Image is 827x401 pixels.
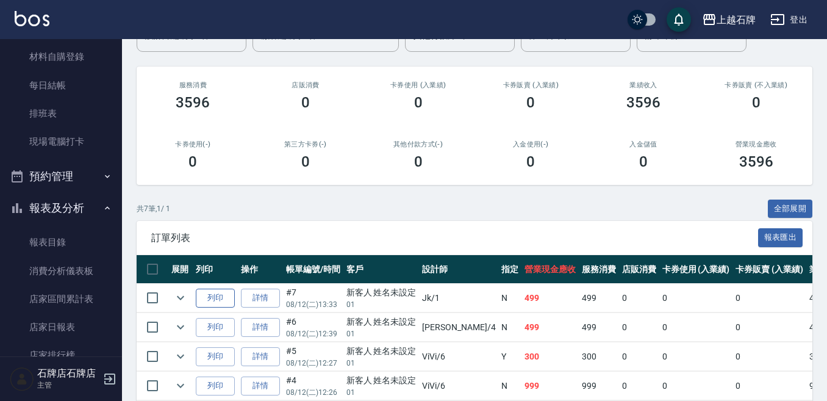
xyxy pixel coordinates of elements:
[659,284,733,312] td: 0
[619,313,659,342] td: 0
[137,203,170,214] p: 共 7 筆, 1 / 1
[376,81,460,89] h2: 卡券使用 (入業績)
[301,153,310,170] h3: 0
[193,255,238,284] th: 列印
[171,318,190,336] button: expand row
[5,43,117,71] a: 材料自購登錄
[419,372,498,400] td: ViVi /6
[619,284,659,312] td: 0
[419,284,498,312] td: Jk /1
[286,328,340,339] p: 08/12 (二) 12:39
[717,12,756,27] div: 上越石牌
[5,257,117,285] a: 消費分析儀表板
[659,313,733,342] td: 0
[346,358,417,369] p: 01
[667,7,691,32] button: save
[346,299,417,310] p: 01
[5,71,117,99] a: 每日結帳
[196,289,235,308] button: 列印
[286,299,340,310] p: 08/12 (二) 13:33
[241,318,280,337] a: 詳情
[346,328,417,339] p: 01
[283,255,343,284] th: 帳單編號/時間
[526,94,535,111] h3: 0
[498,284,521,312] td: N
[37,380,99,391] p: 主管
[414,153,423,170] h3: 0
[619,372,659,400] td: 0
[196,347,235,366] button: 列印
[732,284,806,312] td: 0
[264,140,348,148] h2: 第三方卡券(-)
[732,255,806,284] th: 卡券販賣 (入業績)
[188,153,197,170] h3: 0
[176,94,210,111] h3: 3596
[151,81,235,89] h3: 服務消費
[151,232,758,244] span: 訂單列表
[346,374,417,387] div: 新客人 姓名未設定
[419,313,498,342] td: [PERSON_NAME] /4
[579,342,619,371] td: 300
[619,255,659,284] th: 店販消費
[376,140,460,148] h2: 其他付款方式(-)
[346,316,417,328] div: 新客人 姓名未設定
[238,255,283,284] th: 操作
[768,200,813,219] button: 全部展開
[419,255,498,284] th: 設計師
[283,372,343,400] td: #4
[5,341,117,369] a: 店家排行榜
[579,255,619,284] th: 服務消費
[241,377,280,396] a: 詳情
[283,313,343,342] td: #6
[498,342,521,371] td: Y
[241,347,280,366] a: 詳情
[521,372,579,400] td: 999
[697,7,761,32] button: 上越石牌
[659,342,733,371] td: 0
[171,377,190,395] button: expand row
[765,9,812,31] button: 登出
[521,313,579,342] td: 499
[579,284,619,312] td: 499
[37,367,99,380] h5: 石牌店石牌店
[343,255,420,284] th: 客戶
[286,387,340,398] p: 08/12 (二) 12:26
[752,94,761,111] h3: 0
[283,284,343,312] td: #7
[758,231,803,243] a: 報表匯出
[739,153,773,170] h3: 3596
[419,342,498,371] td: ViVi /6
[498,372,521,400] td: N
[602,140,686,148] h2: 入金儲值
[5,99,117,128] a: 排班表
[521,342,579,371] td: 300
[5,161,117,192] button: 預約管理
[498,313,521,342] td: N
[414,94,423,111] h3: 0
[196,377,235,396] button: 列印
[619,342,659,371] td: 0
[5,313,117,341] a: 店家日報表
[171,289,190,307] button: expand row
[5,192,117,224] button: 報表及分析
[151,140,235,148] h2: 卡券使用(-)
[602,81,686,89] h2: 業績收入
[15,11,49,26] img: Logo
[171,347,190,366] button: expand row
[489,81,573,89] h2: 卡券販賣 (入業績)
[732,372,806,400] td: 0
[346,345,417,358] div: 新客人 姓名未設定
[714,81,798,89] h2: 卡券販賣 (不入業績)
[526,153,535,170] h3: 0
[10,367,34,391] img: Person
[346,387,417,398] p: 01
[5,228,117,256] a: 報表目錄
[521,255,579,284] th: 營業現金應收
[579,372,619,400] td: 999
[732,313,806,342] td: 0
[659,255,733,284] th: 卡券使用 (入業績)
[168,255,193,284] th: 展開
[196,318,235,337] button: 列印
[489,140,573,148] h2: 入金使用(-)
[301,94,310,111] h3: 0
